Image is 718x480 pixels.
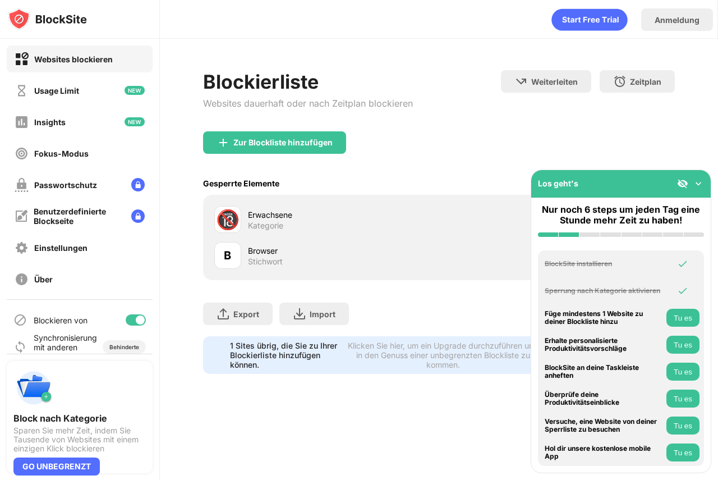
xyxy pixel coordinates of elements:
div: Hol dir unsere kostenlose mobile App [545,445,664,461]
div: Websites dauerhaft oder nach Zeitplan blockieren [203,98,413,109]
div: BlockSite installieren [545,260,664,268]
div: Export [233,309,259,319]
img: omni-check.svg [677,285,688,296]
img: logo-blocksite.svg [8,8,87,30]
button: Tu es [666,417,699,435]
div: BlockSite an deine Taskleiste anheften [545,364,664,380]
img: insights-off.svg [15,115,29,129]
div: Zeitplan [630,77,661,86]
div: Zur Blockliste hinzufügen [233,138,333,147]
img: block-on.svg [15,52,29,66]
div: Fokus-Modus [34,149,89,158]
img: time-usage-off.svg [15,84,29,98]
div: animation [551,8,628,31]
div: 🔞 [216,208,240,231]
button: Tu es [666,309,699,327]
div: Nur noch 6 steps um jeden Tag eine Stunde mehr Zeit zu haben! [538,204,704,226]
div: Sparen Sie mehr Zeit, indem Sie Tausende von Websites mit einem einzigen Klick blockieren [13,426,146,453]
img: omni-setup-toggle.svg [693,178,704,189]
div: Behinderte [109,344,139,350]
img: focus-off.svg [15,147,29,161]
div: Insights [34,117,66,127]
div: Versuche, eine Website von deiner Sperrliste zu besuchen [545,418,664,434]
button: Tu es [666,390,699,408]
img: new-icon.svg [125,86,145,95]
div: Überprüfe deine Produktivitätseinblicke [545,391,664,407]
div: Erwachsene [248,209,439,221]
img: about-off.svg [15,272,29,286]
div: Usage Limit [34,86,79,95]
img: push-categories.svg [13,368,54,408]
div: Füge mindestens 1 Website zu deiner Blockliste hinzu [545,310,664,326]
div: Blockierliste [203,70,413,93]
button: Tu es [666,444,699,461]
div: Synchronisierung mit anderen Geräten [34,333,91,362]
div: Los geht's [538,179,578,188]
div: Import [310,309,335,319]
button: Tu es [666,363,699,381]
img: sync-icon.svg [13,340,27,354]
img: customize-block-page-off.svg [15,209,28,223]
div: Kategorie [248,221,283,231]
div: Stichwort [248,257,283,267]
div: Gesperrte Elemente [203,179,279,188]
div: Einstellungen [34,243,88,253]
img: blocking-icon.svg [13,313,27,327]
div: Anmeldung [655,15,699,25]
div: Passwortschutz [34,180,97,190]
img: lock-menu.svg [131,178,145,191]
div: Benutzerdefinierte Blockseite [34,207,122,226]
div: Sperrung nach Kategorie aktivieren [545,287,664,295]
div: Block nach Kategorie [13,413,146,424]
img: password-protection-off.svg [15,178,29,192]
div: Blockieren von [34,316,88,325]
div: Weiterleiten [531,77,578,86]
div: GO UNBEGRENZT [13,458,100,476]
div: Über [34,275,53,284]
div: 1 Sites übrig, die Sie zu Ihrer Blockierliste hinzufügen können. [230,341,340,369]
div: Erhalte personalisierte Produktivitätsvorschläge [545,337,664,353]
img: settings-off.svg [15,241,29,255]
img: new-icon.svg [125,117,145,126]
img: omni-check.svg [677,258,688,269]
div: B [224,247,231,264]
img: lock-menu.svg [131,209,145,223]
div: Websites blockieren [34,54,113,64]
div: Browser [248,245,439,257]
img: eye-not-visible.svg [677,178,688,189]
button: Tu es [666,336,699,354]
div: Klicken Sie hier, um ein Upgrade durchzuführen und in den Genuss einer unbegrenzten Blockliste zu... [347,341,539,369]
